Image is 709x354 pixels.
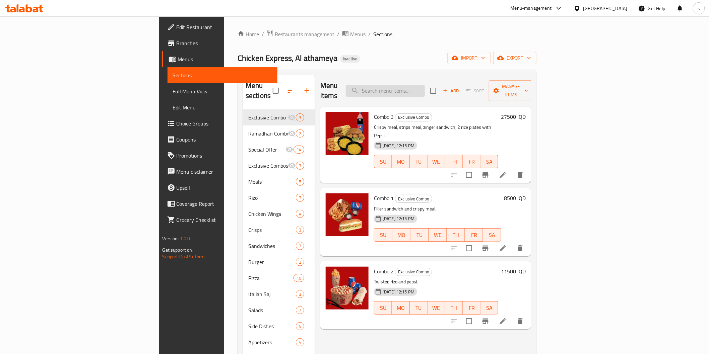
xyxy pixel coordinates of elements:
a: Promotions [162,148,277,164]
span: Exclusive Combo [395,268,432,276]
a: Choice Groups [162,115,277,131]
img: Combo 2 [326,267,369,309]
span: Select to update [462,241,476,255]
span: 4 [296,211,304,217]
div: Exclusive Combos [248,162,288,170]
p: Twister, rizo and pepsi. [374,278,498,286]
div: Chicken Wings4 [243,206,315,222]
button: WE [429,228,447,242]
span: Select section first [462,86,489,96]
input: search [346,85,425,97]
div: items [296,178,304,186]
span: Edit Restaurant [177,23,272,31]
span: TH [448,157,460,167]
button: SA [480,155,498,168]
span: Branches [177,39,272,47]
span: Get support on: [163,246,193,254]
span: 3 [296,291,304,297]
h6: 8500 IQD [504,193,526,203]
button: delete [512,240,528,256]
span: FR [466,157,478,167]
span: Burger [248,258,296,266]
a: Branches [162,35,277,51]
p: Filler sandwich and crispy meal. [374,205,501,213]
span: Full Menu View [173,87,272,95]
span: SU [377,157,389,167]
span: Sections [173,71,272,79]
span: FR [468,230,480,240]
span: Sandwiches [248,242,296,250]
span: 5 [296,179,304,185]
svg: Inactive section [288,129,296,138]
span: 3 [296,227,304,233]
a: Menus [342,30,366,38]
h2: Menu items [320,81,338,101]
button: Branch-specific-item [477,167,494,183]
span: Combo 2 [374,266,394,276]
span: Exclusive Combo [248,113,288,121]
span: Combo 3 [374,112,394,122]
span: Pizza [248,274,294,282]
button: TU [410,155,428,168]
button: TU [410,228,429,242]
span: MO [395,303,407,313]
div: Side Dishes5 [243,318,315,334]
span: Choice Groups [177,119,272,127]
div: items [296,290,304,298]
span: Chicken Express, Al athameya [238,51,337,66]
span: 7 [296,195,304,201]
div: Burger2 [243,254,315,270]
div: items [296,194,304,202]
button: WE [428,155,445,168]
span: Select to update [462,168,476,182]
span: s [698,5,700,12]
button: SU [374,301,392,315]
span: TU [412,157,425,167]
span: import [453,54,485,62]
div: items [296,162,304,170]
a: Menus [162,51,277,67]
a: Coverage Report [162,196,277,212]
span: 4 [296,339,304,346]
span: 2 [296,130,304,137]
div: Special Offer [248,146,285,154]
span: Chicken Wings [248,210,296,218]
span: 1.0.0 [180,234,190,243]
div: Exclusive Combo3 [243,109,315,125]
span: Select all sections [269,84,283,98]
span: Version: [163,234,179,243]
img: Combo 1 [326,193,369,236]
span: SA [486,230,499,240]
button: MO [392,301,410,315]
a: Restaurants management [267,30,334,38]
div: items [296,226,304,234]
span: Add [442,87,460,95]
div: Meals [248,178,296,186]
span: SU [377,230,390,240]
a: Support.OpsPlatform [163,252,205,261]
span: Add item [440,86,462,96]
div: Ramadhan Combos2 [243,125,315,142]
a: Menu disclaimer [162,164,277,180]
span: WE [430,157,443,167]
svg: Inactive section [285,146,294,154]
button: WE [428,301,445,315]
div: items [296,129,304,138]
span: Side Dishes [248,322,296,330]
button: export [493,52,536,64]
span: 2 [296,259,304,265]
span: Inactive [340,56,360,62]
span: 14 [294,147,304,153]
span: [DATE] 12:15 PM [380,143,417,149]
div: Exclusive Combo [395,113,432,121]
img: Combo 3 [326,112,369,155]
div: Ramadhan Combos [248,129,288,138]
button: SU [374,155,392,168]
span: WE [430,303,443,313]
span: WE [432,230,444,240]
li: / [368,30,371,38]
